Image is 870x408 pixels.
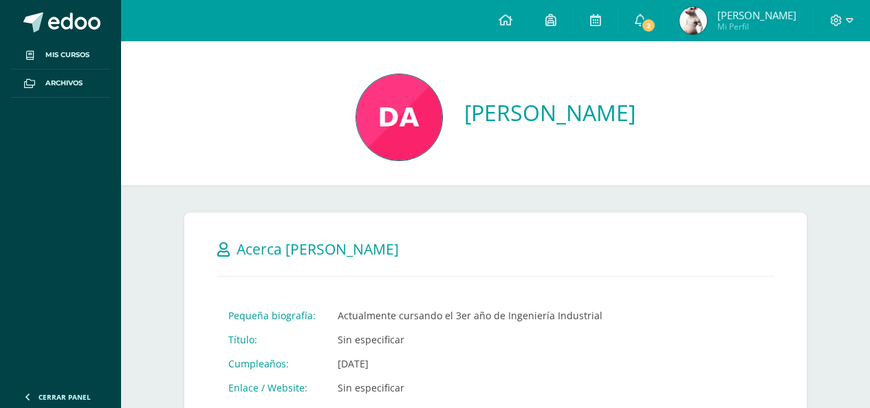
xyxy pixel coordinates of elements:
a: Mis cursos [11,41,110,69]
td: Enlace / Website: [217,376,327,400]
a: Archivos [11,69,110,98]
td: Actualmente cursando el 3er año de Ingeniería Industrial [327,303,613,328]
td: [DATE] [327,352,613,376]
img: e7a83e0c3186c7a980bf3166b14ab6c7.png [356,74,442,160]
span: Acerca [PERSON_NAME] [237,239,399,259]
span: Mi Perfil [717,21,796,32]
td: Título: [217,328,327,352]
span: 2 [640,18,655,33]
td: Cumpleaños: [217,352,327,376]
span: Cerrar panel [39,392,91,402]
span: Archivos [45,78,83,89]
img: 86ba34b4462e245aa7495bdb45b1f922.png [679,7,707,34]
span: [PERSON_NAME] [717,8,796,22]
td: Sin especificar [327,376,613,400]
a: [PERSON_NAME] [464,98,635,127]
span: Mis cursos [45,50,89,61]
td: Sin especificar [327,328,613,352]
td: Pequeña biografía: [217,303,327,328]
